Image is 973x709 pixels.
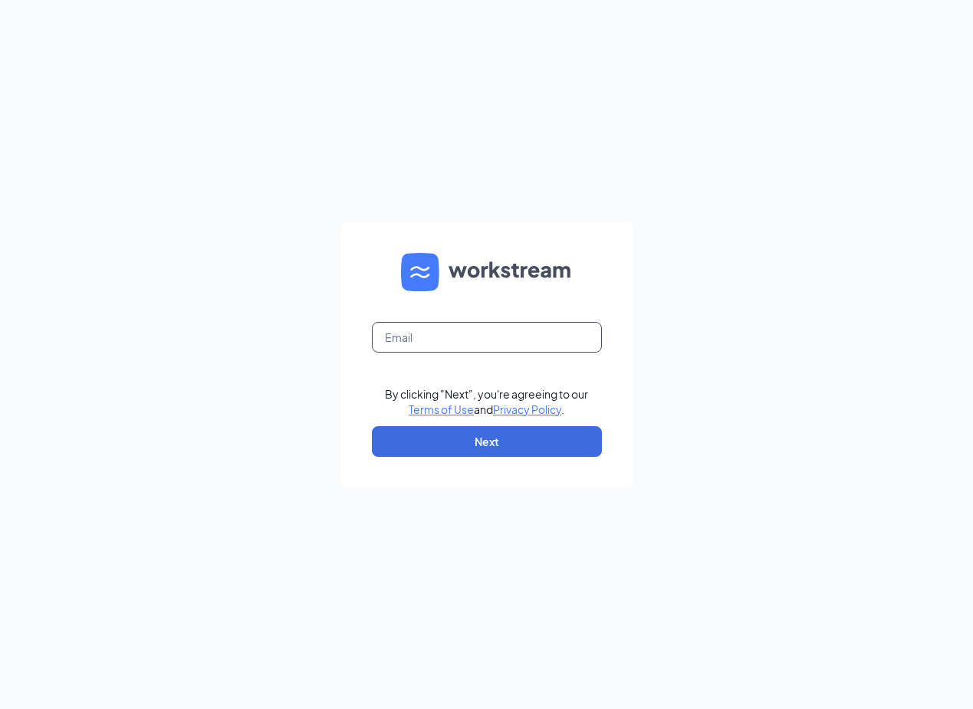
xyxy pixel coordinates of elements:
img: WS logo and Workstream text [401,253,573,291]
a: Terms of Use [409,402,474,416]
a: Privacy Policy [493,402,561,416]
input: Email [372,322,602,353]
div: By clicking "Next", you're agreeing to our and . [385,386,588,417]
button: Next [372,426,602,457]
